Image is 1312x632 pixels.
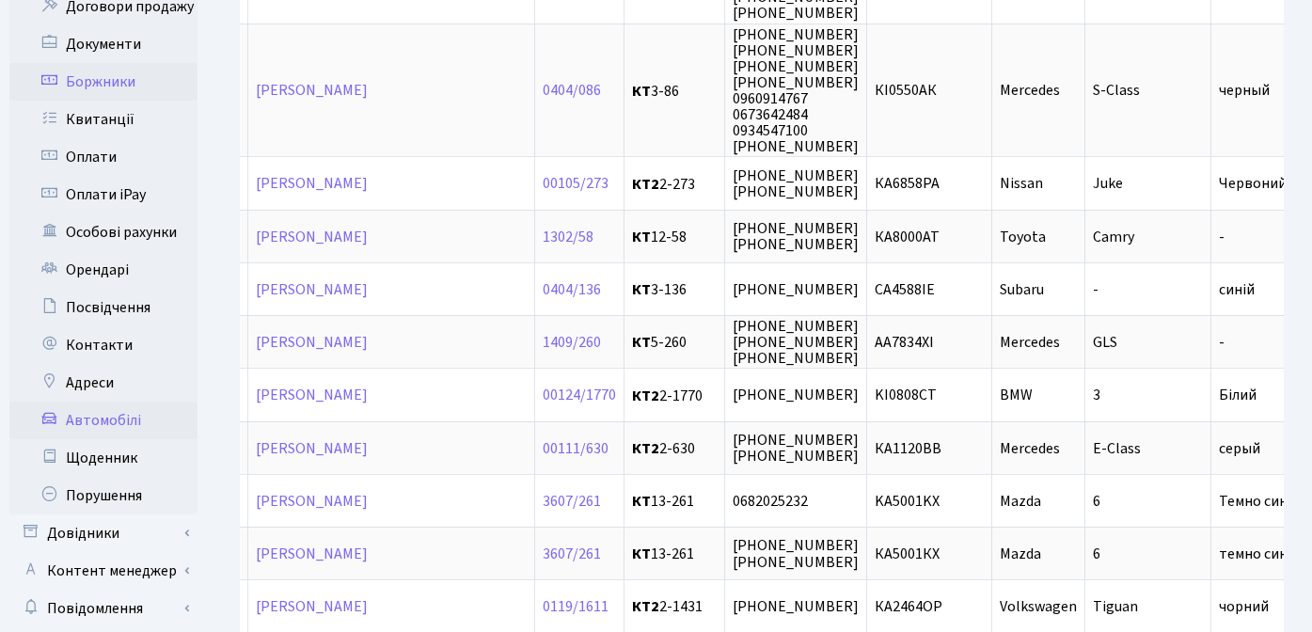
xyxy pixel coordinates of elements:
[543,544,601,564] a: 3607/261
[632,544,651,564] b: КТ
[256,279,368,300] a: [PERSON_NAME]
[9,63,198,101] a: Боржники
[1093,438,1141,459] span: E-Class
[543,279,601,300] a: 0404/136
[733,596,859,617] span: [PHONE_NUMBER]
[875,279,935,300] span: CA4588IE
[733,316,859,369] span: [PHONE_NUMBER] [PHONE_NUMBER] [PHONE_NUMBER]
[733,279,859,300] span: [PHONE_NUMBER]
[632,227,651,247] b: КТ
[543,332,601,353] a: 1409/260
[9,590,198,627] a: Повідомлення
[256,491,368,512] a: [PERSON_NAME]
[632,282,717,297] span: 3-136
[875,386,937,406] span: KI0808CT
[875,174,940,195] span: КА6858РА
[1093,227,1134,247] span: Camry
[1000,544,1041,564] span: Mazda
[1093,174,1123,195] span: Juke
[1219,544,1294,564] span: темно синя
[875,596,942,617] span: КА2464ОР
[875,227,940,247] span: КА8000АТ
[1219,279,1255,300] span: синій
[256,227,368,247] a: [PERSON_NAME]
[632,388,717,403] span: 2-1770
[1000,227,1046,247] span: Toyota
[1219,227,1225,247] span: -
[543,386,616,406] a: 00124/1770
[9,439,198,477] a: Щоденник
[256,438,368,459] a: [PERSON_NAME]
[1000,279,1044,300] span: Subaru
[9,176,198,213] a: Оплати iPay
[733,24,859,158] span: [PHONE_NUMBER] [PHONE_NUMBER] [PHONE_NUMBER] [PHONE_NUMBER] 0960914767 0673642484 0934547100 [PHO...
[9,326,198,364] a: Контакти
[1000,438,1060,459] span: Mercedes
[543,596,609,617] a: 0119/1611
[875,544,940,564] span: КА5001КХ
[875,438,941,459] span: КА1120ВВ
[543,491,601,512] a: 3607/261
[1093,81,1140,102] span: S-Class
[632,279,651,300] b: КТ
[632,174,659,195] b: КТ2
[632,229,717,245] span: 12-58
[256,386,368,406] a: [PERSON_NAME]
[256,332,368,353] a: [PERSON_NAME]
[632,332,651,353] b: КТ
[875,81,937,102] span: КІ0550АК
[9,289,198,326] a: Посвідчення
[733,491,808,512] span: 0682025232
[256,544,368,564] a: [PERSON_NAME]
[543,227,593,247] a: 1302/58
[733,218,859,255] span: [PHONE_NUMBER] [PHONE_NUMBER]
[1219,386,1257,406] span: Білий
[1219,596,1269,617] span: чорний
[875,332,934,353] span: AA7834XI
[9,251,198,289] a: Орендарі
[632,599,717,614] span: 2-1431
[1000,491,1041,512] span: Mazda
[1093,332,1117,353] span: GLS
[733,430,859,466] span: [PHONE_NUMBER] [PHONE_NUMBER]
[9,364,198,402] a: Адреси
[1093,491,1100,512] span: 6
[1000,332,1060,353] span: Mercedes
[733,386,859,406] span: [PHONE_NUMBER]
[1093,279,1099,300] span: -
[1219,438,1260,459] span: серый
[875,491,940,512] span: KA5001KX
[9,138,198,176] a: Оплати
[632,177,717,192] span: 2-273
[9,213,198,251] a: Особові рахунки
[632,596,659,617] b: КТ2
[632,335,717,350] span: 5-260
[1000,386,1033,406] span: BMW
[1000,596,1077,617] span: Volkswagen
[733,536,859,573] span: [PHONE_NUMBER] [PHONE_NUMBER]
[733,166,859,202] span: [PHONE_NUMBER] [PHONE_NUMBER]
[632,386,659,406] b: КТ2
[1000,174,1043,195] span: Nissan
[1219,332,1225,353] span: -
[1093,596,1138,617] span: Tiguan
[9,101,198,138] a: Квитанції
[543,174,609,195] a: 00105/273
[632,438,659,459] b: КТ2
[256,81,368,102] a: [PERSON_NAME]
[1219,81,1270,102] span: черный
[543,81,601,102] a: 0404/086
[9,402,198,439] a: Автомобілі
[9,514,198,552] a: Довідники
[256,596,368,617] a: [PERSON_NAME]
[256,174,368,195] a: [PERSON_NAME]
[9,477,198,514] a: Порушення
[632,494,717,509] span: 13-261
[632,491,651,512] b: КТ
[1093,386,1100,406] span: 3
[9,25,198,63] a: Документи
[632,81,651,102] b: КТ
[543,438,609,459] a: 00111/630
[1093,544,1100,564] span: 6
[632,441,717,456] span: 2-630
